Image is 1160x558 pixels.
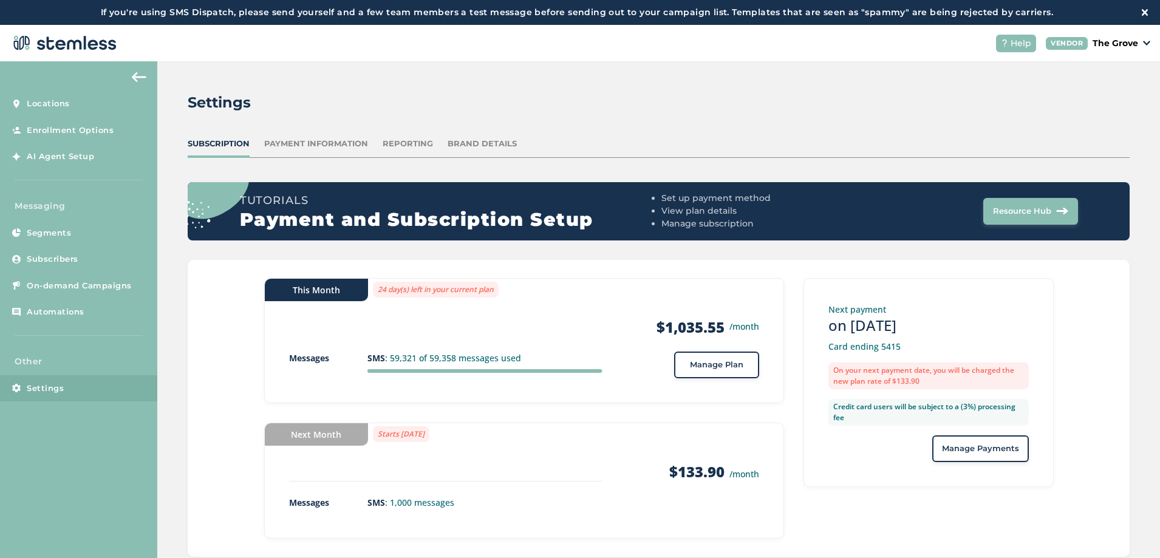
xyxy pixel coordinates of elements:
[169,141,249,228] img: circle_dots-9438f9e3.svg
[828,340,1029,353] p: Card ending 5415
[1143,41,1150,46] img: icon_down-arrow-small-66adaf34.svg
[1046,37,1088,50] div: VENDOR
[12,6,1142,19] label: If you're using SMS Dispatch, please send yourself and a few team members a test message before s...
[27,306,84,318] span: Automations
[828,303,1029,316] p: Next payment
[188,138,250,150] div: Subscription
[661,205,867,217] li: View plan details
[1093,37,1138,50] p: The Grove
[373,282,499,298] label: 24 day(s) left in your current plan
[383,138,433,150] div: Reporting
[983,198,1078,225] button: Resource Hub
[367,497,385,508] strong: SMS
[27,227,71,239] span: Segments
[828,362,1029,389] label: On your next payment date, you will be charged the new plan rate of $133.90
[132,72,146,82] img: icon-arrow-back-accent-c549486e.svg
[828,316,1029,335] h3: on [DATE]
[265,279,368,301] div: This Month
[373,426,429,442] label: Starts [DATE]
[1001,39,1008,47] img: icon-help-white-03924b79.svg
[661,192,867,205] li: Set up payment method
[27,253,78,265] span: Subscribers
[932,435,1029,462] button: Manage Payments
[240,192,657,209] h3: Tutorials
[729,468,759,480] small: /month
[661,217,867,230] li: Manage subscription
[669,461,725,481] strong: $133.90
[367,352,385,364] strong: SMS
[729,320,759,333] small: /month
[240,209,657,231] h2: Payment and Subscription Setup
[690,359,743,371] span: Manage Plan
[367,352,602,364] p: : 59,321 of 59,358 messages used
[448,138,517,150] div: Brand Details
[1142,9,1148,15] img: icon-close-white-1ed751a3.svg
[27,98,70,110] span: Locations
[1011,37,1031,50] span: Help
[828,399,1029,426] label: Credit card users will be subject to a (3%) processing fee
[367,496,602,509] p: : 1,000 messages
[27,151,94,163] span: AI Agent Setup
[27,280,132,292] span: On-demand Campaigns
[264,138,368,150] div: Payment Information
[27,383,64,395] span: Settings
[27,124,114,137] span: Enrollment Options
[265,423,368,446] div: Next Month
[942,443,1019,455] span: Manage Payments
[10,31,117,55] img: logo-dark-0685b13c.svg
[289,352,367,364] p: Messages
[1099,500,1160,558] iframe: Chat Widget
[289,496,367,509] p: Messages
[657,318,725,337] strong: $1,035.55
[993,205,1051,217] span: Resource Hub
[674,352,759,378] button: Manage Plan
[188,92,251,114] h2: Settings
